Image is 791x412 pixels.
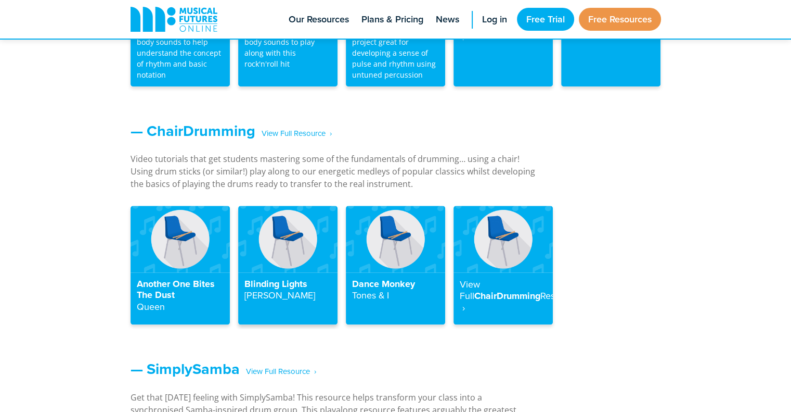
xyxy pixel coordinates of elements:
[352,289,389,302] strong: Tones & I
[352,279,439,302] h4: Dance Monkey
[352,15,439,80] p: An introductory lesson to Percussion Play, a project great for developing a sense of pulse and rh...
[289,13,349,27] span: Our Resources
[460,279,547,314] h4: ChairDrumming
[517,8,574,31] a: Free Trial
[238,206,338,324] a: Blinding Lights[PERSON_NAME]
[244,289,315,302] strong: [PERSON_NAME]
[240,363,316,381] span: ‎ ‎ ‎ View Full Resource‎‏‏‎ ‎ ›
[131,358,316,380] a: — SimplySamba‎ ‎ ‎ View Full Resource‎‏‏‎ ‎ ›
[453,206,553,324] a: View FullChairDrummingResource ‎ ›
[131,153,536,190] p: Video tutorials that get students mastering some of the fundamentals of drumming… using a chair! ...
[255,124,332,143] span: ‎ ‎ ‎ View Full Resource‎‏‏‎ ‎ ›
[131,206,230,324] a: Another One Bites The DustQueen
[137,279,224,313] h4: Another One Bites The Dust
[460,278,480,303] strong: View Full
[482,13,507,27] span: Log in
[137,300,165,313] strong: Queen
[579,8,661,31] a: Free Resources
[131,120,332,142] a: — ChairDrumming‎ ‎ ‎ View Full Resource‎‏‏‎ ‎ ›
[436,13,459,27] span: News
[460,289,578,314] strong: Resource ‎ ›
[244,279,331,302] h4: Blinding Lights
[137,15,224,80] p: This excerpt is fun for the whole class, use body sounds to help understand the concept of rhythm...
[244,15,331,69] p: In groups or individually, use your body sounds to play along with this rock'n'roll hit
[346,206,445,324] a: Dance MonkeyTones & I
[361,13,423,27] span: Plans & Pricing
